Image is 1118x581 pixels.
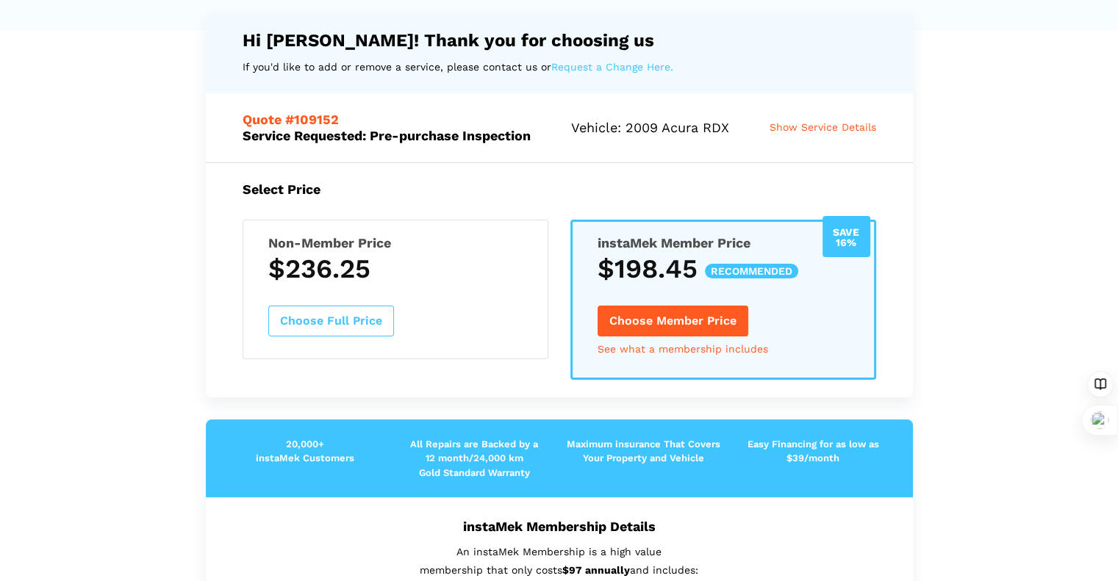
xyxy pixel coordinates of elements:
[728,437,897,466] p: Easy Financing for as low as $39/month
[705,264,798,278] span: recommended
[243,30,876,51] h4: Hi [PERSON_NAME]! Thank you for choosing us
[551,58,673,76] a: Request a Change Here.
[559,437,728,466] p: Maximum insurance That Covers Your Property and Vehicle
[770,121,876,133] span: Show Service Details
[228,543,891,579] p: An instaMek Membership is a high value membership that only costs and includes:
[243,181,876,197] h5: Select Price
[268,306,394,336] button: Choose Full Price
[823,216,870,257] div: Save 16%
[268,253,523,284] h3: $236.25
[390,437,559,480] p: All Repairs are Backed by a 12 month/24,000 km Gold Standard Warranty
[598,235,849,250] h5: instaMek Member Price
[598,344,768,354] a: See what a membership includes
[268,235,523,250] h5: Non-Member Price
[571,120,766,135] h5: Vehicle: 2009 Acura RDX
[598,306,748,336] button: Choose Member Price
[562,564,630,576] strong: $97 annually
[243,112,339,127] span: Quote #109152
[598,253,849,284] h3: $198.45
[243,58,876,76] p: If you'd like to add or remove a service, please contact us or
[221,437,390,466] p: 20,000+ instaMek Customers
[228,519,891,534] h5: instaMek Membership Details
[243,112,567,142] h5: Service Requested: Pre-purchase Inspection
